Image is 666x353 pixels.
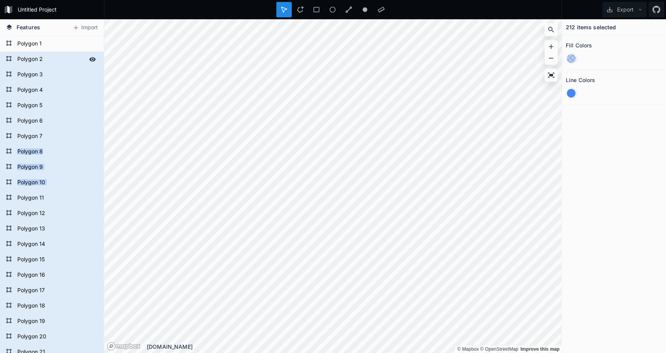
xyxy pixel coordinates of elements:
[17,23,40,31] span: Features
[566,23,616,31] h4: 212 items selected
[520,346,560,352] a: Map feedback
[107,342,141,351] a: Mapbox logo
[69,22,102,34] button: Import
[147,343,562,351] div: [DOMAIN_NAME]
[602,2,647,17] button: Export
[566,74,595,86] h2: Line Colors
[480,346,518,352] a: OpenStreetMap
[566,39,592,51] h2: Fill Colors
[457,346,479,352] a: Mapbox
